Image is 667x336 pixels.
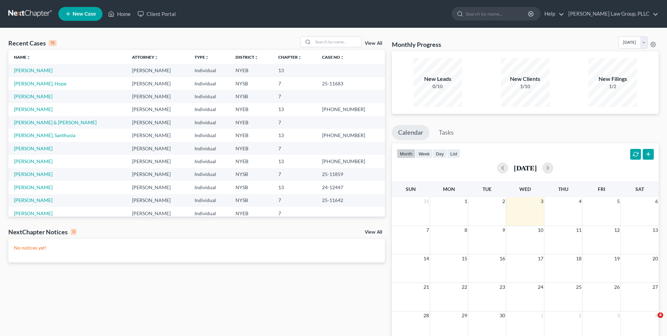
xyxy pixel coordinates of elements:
a: Case Nounfold_more [322,54,344,60]
span: Tue [483,186,492,192]
a: [PERSON_NAME] [14,210,52,216]
a: [PERSON_NAME] [14,184,52,190]
a: [PERSON_NAME], Santhusia [14,132,75,138]
td: NYEB [230,142,273,155]
a: [PERSON_NAME] [14,145,52,151]
i: unfold_more [205,56,209,60]
i: unfold_more [298,56,302,60]
td: NYSB [230,168,273,181]
td: Individual [189,103,230,116]
span: 24 [537,283,544,291]
div: New Filings [588,75,637,83]
span: 7 [426,226,430,234]
td: [PERSON_NAME] [126,90,189,103]
span: 21 [423,283,430,291]
td: [PERSON_NAME] [126,77,189,90]
td: 13 [273,103,316,116]
a: [PERSON_NAME] [14,197,52,203]
input: Search by name... [466,7,529,20]
td: 7 [273,207,316,220]
p: No notices yet! [14,244,379,251]
button: list [447,149,460,158]
span: 3 [616,311,620,320]
span: 15 [461,254,468,263]
span: 17 [537,254,544,263]
div: 1/10 [501,83,550,90]
span: 1 [464,197,468,205]
span: 4 [658,312,663,318]
span: 16 [499,254,506,263]
td: NYEB [230,64,273,77]
a: View All [365,41,382,46]
td: [PERSON_NAME] [126,194,189,207]
td: [PERSON_NAME] [126,181,189,194]
span: 13 [652,226,659,234]
td: Individual [189,194,230,207]
td: [PERSON_NAME] [126,64,189,77]
span: Sun [406,186,416,192]
td: Individual [189,90,230,103]
td: NYEB [230,207,273,220]
a: [PERSON_NAME] [14,158,52,164]
span: 30 [499,311,506,320]
a: Typeunfold_more [195,54,209,60]
td: 7 [273,194,316,207]
td: 7 [273,142,316,155]
div: Recent Cases [8,39,57,47]
td: [PERSON_NAME] [126,168,189,181]
a: [PERSON_NAME] & [PERSON_NAME] [14,119,97,125]
span: 14 [423,254,430,263]
i: unfold_more [154,56,158,60]
a: [PERSON_NAME] [14,171,52,177]
i: unfold_more [26,56,31,60]
span: 2 [578,311,582,320]
a: [PERSON_NAME] Law Group, PLLC [565,8,658,20]
td: NYSB [230,194,273,207]
div: New Leads [413,75,462,83]
button: month [397,149,415,158]
a: [PERSON_NAME] [14,106,52,112]
td: 7 [273,116,316,129]
span: 20 [652,254,659,263]
a: View All [365,230,382,235]
span: New Case [73,11,96,17]
td: Individual [189,142,230,155]
span: 27 [652,283,659,291]
td: Individual [189,116,230,129]
td: 13 [273,64,316,77]
td: [PERSON_NAME] [126,103,189,116]
div: 15 [49,40,57,46]
td: 13 [273,155,316,168]
td: NYSB [230,181,273,194]
a: Help [541,8,564,20]
span: 4 [578,197,582,205]
span: 29 [461,311,468,320]
td: NYEB [230,116,273,129]
span: 25 [575,283,582,291]
a: Attorneyunfold_more [132,54,158,60]
td: [PHONE_NUMBER] [316,155,385,168]
a: Home [105,8,134,20]
a: Chapterunfold_more [278,54,302,60]
span: Thu [558,186,568,192]
td: [PHONE_NUMBER] [316,103,385,116]
td: 13 [273,181,316,194]
span: 23 [499,283,506,291]
td: 25-11642 [316,194,385,207]
div: NextChapter Notices [8,228,77,236]
td: [PERSON_NAME] [126,207,189,220]
h3: Monthly Progress [392,40,441,49]
span: 31 [423,197,430,205]
span: 3 [540,197,544,205]
a: Tasks [433,125,460,140]
span: 28 [423,311,430,320]
td: [PERSON_NAME] [126,116,189,129]
i: unfold_more [340,56,344,60]
td: NYSB [230,77,273,90]
a: [PERSON_NAME] [14,67,52,73]
td: [PERSON_NAME] [126,129,189,142]
a: [PERSON_NAME] [14,93,52,99]
td: NYEB [230,129,273,142]
a: Client Portal [134,8,179,20]
td: Individual [189,155,230,168]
